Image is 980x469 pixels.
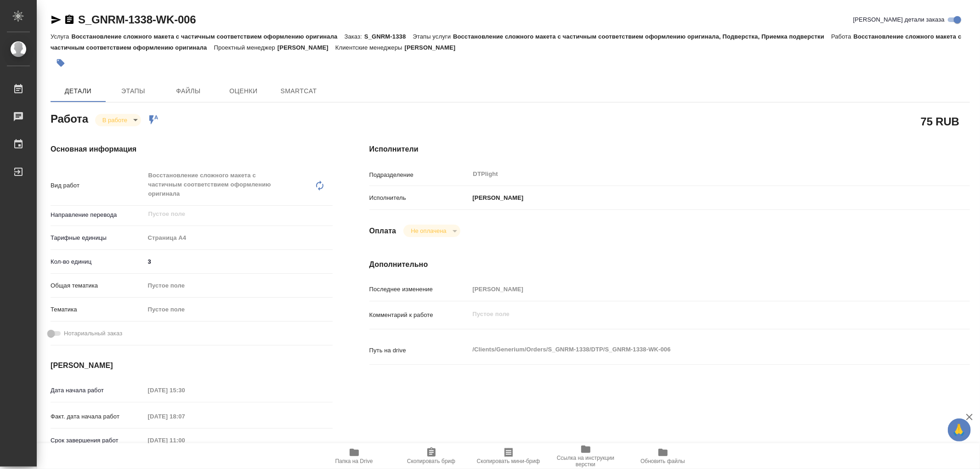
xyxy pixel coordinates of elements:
[145,278,333,294] div: Пустое поле
[364,33,413,40] p: S_GNRM-1338
[100,116,130,124] button: В работе
[51,233,145,243] p: Тарифные единицы
[64,329,122,338] span: Нотариальный заказ
[948,418,971,441] button: 🙏
[51,305,145,314] p: Тематика
[407,458,455,464] span: Скопировать бриф
[477,458,540,464] span: Скопировать мини-бриф
[145,255,333,268] input: ✎ Введи что-нибудь
[335,458,373,464] span: Папка на Drive
[148,281,322,290] div: Пустое поле
[51,360,333,371] h4: [PERSON_NAME]
[51,53,71,73] button: Добавить тэг
[148,305,322,314] div: Пустое поле
[221,85,266,97] span: Оценки
[51,210,145,220] p: Направление перевода
[166,85,210,97] span: Файлы
[145,302,333,317] div: Пустое поле
[921,113,959,129] h2: 75 RUB
[369,193,470,203] p: Исполнитель
[51,257,145,266] p: Кол-во единиц
[51,436,145,445] p: Срок завершения работ
[624,443,702,469] button: Обновить файлы
[51,181,145,190] p: Вид работ
[453,33,831,40] p: Восстановление сложного макета с частичным соответствием оформлению оригинала, Подверстка, Приемк...
[145,230,333,246] div: Страница А4
[640,458,685,464] span: Обновить файлы
[147,209,311,220] input: Пустое поле
[95,114,141,126] div: В работе
[78,13,196,26] a: S_GNRM-1338-WK-006
[51,33,71,40] p: Услуга
[405,44,463,51] p: [PERSON_NAME]
[470,283,920,296] input: Пустое поле
[369,259,970,270] h4: Дополнительно
[51,110,88,126] h2: Работа
[51,144,333,155] h4: Основная информация
[369,144,970,155] h4: Исполнители
[345,33,364,40] p: Заказ:
[470,443,547,469] button: Скопировать мини-бриф
[335,44,405,51] p: Клиентские менеджеры
[369,346,470,355] p: Путь на drive
[145,410,225,423] input: Пустое поле
[470,193,524,203] p: [PERSON_NAME]
[145,384,225,397] input: Пустое поле
[831,33,854,40] p: Работа
[64,14,75,25] button: Скопировать ссылку
[278,44,335,51] p: [PERSON_NAME]
[71,33,344,40] p: Восстановление сложного макета с частичным соответствием оформлению оригинала
[553,455,619,468] span: Ссылка на инструкции верстки
[853,15,945,24] span: [PERSON_NAME] детали заказа
[403,225,460,237] div: В работе
[277,85,321,97] span: SmartCat
[316,443,393,469] button: Папка на Drive
[470,342,920,357] textarea: /Clients/Generium/Orders/S_GNRM-1338/DTP/S_GNRM-1338-WK-006
[547,443,624,469] button: Ссылка на инструкции верстки
[952,420,967,440] span: 🙏
[369,226,397,237] h4: Оплата
[369,170,470,180] p: Подразделение
[214,44,278,51] p: Проектный менеджер
[56,85,100,97] span: Детали
[369,285,470,294] p: Последнее изменение
[51,281,145,290] p: Общая тематика
[51,386,145,395] p: Дата начала работ
[393,443,470,469] button: Скопировать бриф
[51,14,62,25] button: Скопировать ссылку для ЯМессенджера
[408,227,449,235] button: Не оплачена
[51,412,145,421] p: Факт. дата начала работ
[413,33,453,40] p: Этапы услуги
[145,434,225,447] input: Пустое поле
[111,85,155,97] span: Этапы
[369,311,470,320] p: Комментарий к работе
